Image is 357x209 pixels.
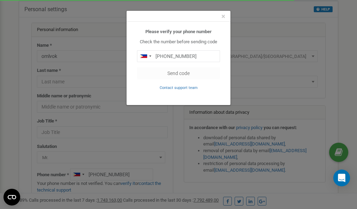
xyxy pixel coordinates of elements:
a: Contact support team [160,85,198,90]
div: Telephone country code [137,51,153,62]
input: 0905 123 4567 [137,50,220,62]
div: Open Intercom Messenger [333,170,350,186]
button: Close [221,13,225,20]
p: Check the number before sending code [137,39,220,45]
button: Open CMP widget [3,189,20,206]
button: Send code [137,67,220,79]
span: × [221,12,225,21]
b: Please verify your phone number [145,29,212,34]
